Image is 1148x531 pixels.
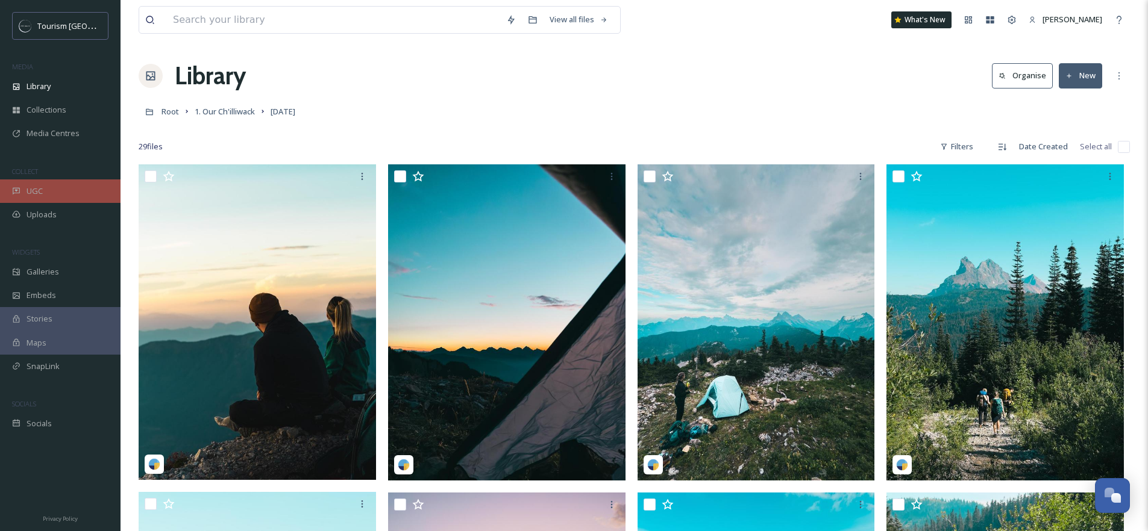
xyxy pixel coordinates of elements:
span: [PERSON_NAME] [1043,14,1102,25]
input: Search your library [167,7,500,33]
img: joe_francis_captures-18098704330618469.jpeg [638,164,875,480]
span: Media Centres [27,128,80,139]
a: [PERSON_NAME] [1023,8,1108,31]
span: Embeds [27,290,56,301]
span: MEDIA [12,62,33,71]
span: UGC [27,185,43,197]
img: OMNISEND%20Email%20Square%20Images%20.png [19,20,31,32]
img: snapsea-logo.png [148,458,160,470]
a: What's New [891,11,952,28]
button: Open Chat [1095,478,1130,513]
span: 29 file s [139,141,163,152]
span: WIDGETS [12,247,40,256]
a: Library [175,58,246,94]
button: Organise [992,63,1053,88]
span: Galleries [27,266,59,278]
a: [DATE] [271,104,295,119]
span: COLLECT [12,167,38,176]
span: Socials [27,418,52,429]
a: Organise [992,63,1059,88]
a: Privacy Policy [43,511,78,525]
img: snapsea-logo.png [896,459,908,471]
span: Privacy Policy [43,515,78,523]
span: Root [162,106,179,117]
img: joe_francis_captures-17978465870874091.jpeg [139,164,376,480]
span: 1. Our Ch'illiwack [195,106,255,117]
span: Tourism [GEOGRAPHIC_DATA] [37,20,145,31]
span: Stories [27,313,52,324]
span: SnapLink [27,361,60,372]
span: Maps [27,337,46,349]
a: Root [162,104,179,119]
span: Select all [1080,141,1112,152]
img: snapsea-logo.png [647,459,659,471]
span: Library [27,81,51,92]
span: [DATE] [271,106,295,117]
a: View all files [544,8,614,31]
div: Date Created [1013,135,1074,158]
button: New [1059,63,1102,88]
span: SOCIALS [12,399,36,408]
a: 1. Our Ch'illiwack [195,104,255,119]
div: Filters [934,135,979,158]
img: joe_francis_captures-18075543787865728.jpeg [388,164,626,480]
span: Uploads [27,209,57,220]
span: Collections [27,104,66,116]
img: joe_francis_captures-17896079286298306.jpeg [886,164,1124,480]
img: snapsea-logo.png [398,459,410,471]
